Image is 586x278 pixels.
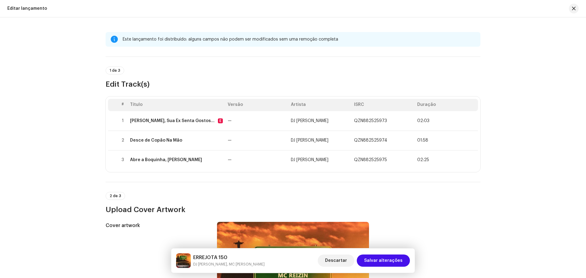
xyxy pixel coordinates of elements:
[325,255,347,267] span: Descartar
[417,157,429,162] span: 02:25
[110,194,121,198] span: 2 de 3
[106,79,480,89] h3: Edit Track(s)
[354,158,387,162] span: QZN882525975
[128,99,225,111] th: Título
[364,255,403,267] span: Salvar alterações
[130,138,182,143] div: Desce de Copão Na Mão
[118,99,128,111] th: #
[106,222,207,229] h5: Cover artwork
[218,118,223,123] div: E
[354,119,387,123] span: QZN882525973
[193,261,265,267] small: ERREJOTA 150
[176,253,191,268] img: 7a766757-c531-4f69-9689-78ecae1d8629
[357,255,410,267] button: Salvar alterações
[106,205,480,215] h3: Upload Cover Artwork
[225,99,288,111] th: Versão
[130,157,202,162] div: Abre a Boquinha, Toma Ballena
[417,118,429,123] span: 02:03
[291,158,328,162] span: DJ Kokadah
[417,138,428,143] span: 01:58
[288,99,352,111] th: Artista
[228,158,232,162] span: —
[352,99,415,111] th: ISRC
[123,36,476,43] div: Este lançamento foi distribuído: alguns campos não podem ser modificados sem uma remoção completa
[291,119,328,123] span: DJ Kokadah
[291,138,328,143] span: DJ Kokadah
[228,138,232,143] span: —
[415,99,478,111] th: Duração
[130,118,215,123] div: Eita Krl, Sua Ex Senta Gostosinho
[228,119,232,123] span: —
[354,138,387,143] span: QZN882525974
[110,69,120,72] span: 1 de 3
[193,254,265,261] h5: ERREJOTA 150
[318,255,354,267] button: Descartar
